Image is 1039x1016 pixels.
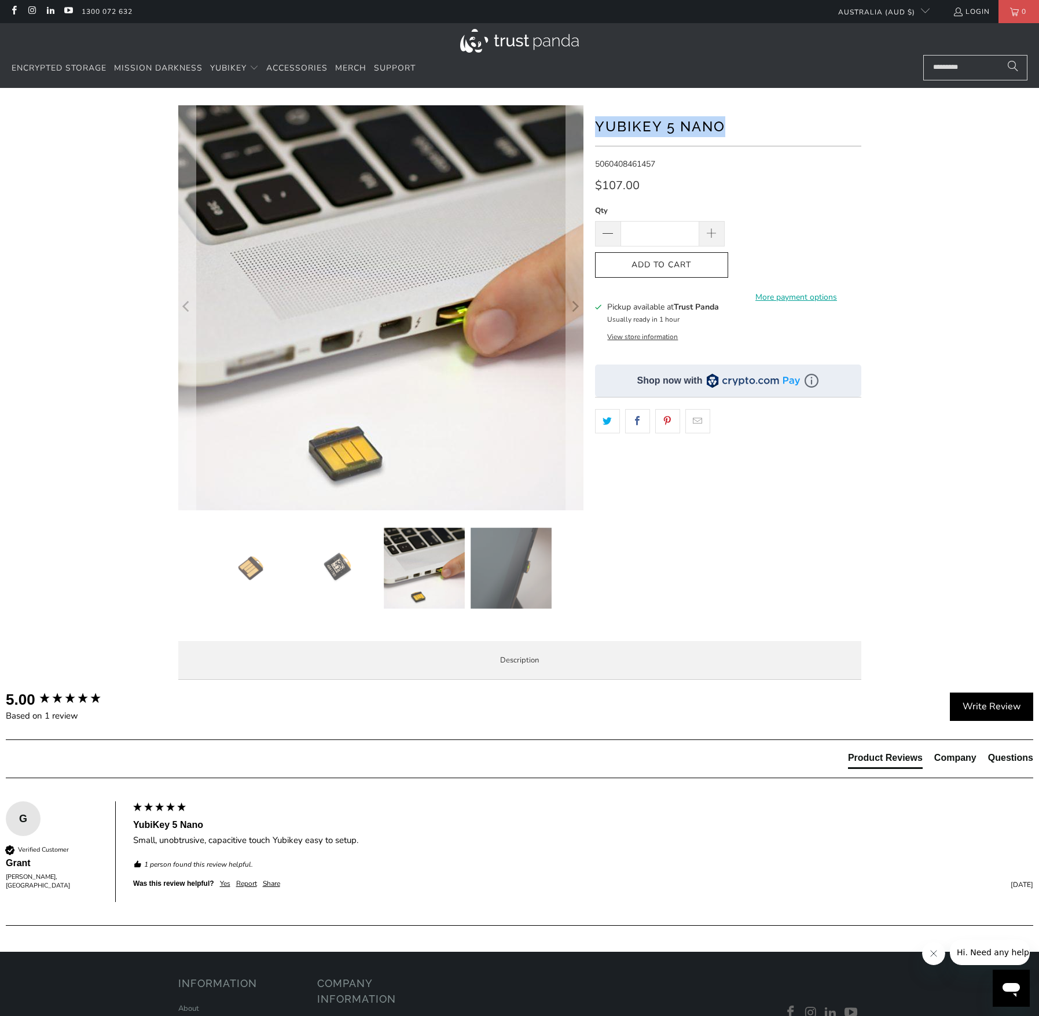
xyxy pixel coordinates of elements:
span: Add to Cart [607,260,716,270]
small: Usually ready in 1 hour [607,315,680,324]
iframe: Button to launch messaging window [993,970,1030,1007]
a: Share this on Facebook [625,409,650,433]
a: Login [953,5,990,18]
div: Based on 1 review [6,710,127,722]
button: View store information [607,332,678,341]
span: Encrypted Storage [12,62,107,73]
div: [DATE] [286,880,1033,890]
span: YubiKey [210,62,247,73]
div: [PERSON_NAME], [GEOGRAPHIC_DATA] [6,873,104,890]
div: Was this review helpful? [133,879,214,889]
div: Small, unobtrusive, capacitive touch Yubikey easy to setup. [133,834,1033,846]
a: Share this on Pinterest [655,409,680,433]
a: Trust Panda Australia on YouTube [63,7,73,16]
div: Write Review [950,693,1033,721]
span: 5060408461457 [595,159,655,170]
em: 1 person found this review helpful. [144,860,253,870]
span: Hi. Need any help? [7,8,83,17]
a: Trust Panda Australia on Facebook [9,7,19,16]
div: Shop now with [637,374,703,387]
iframe: Close message [922,942,945,965]
iframe: Message from company [950,940,1030,965]
a: Support [374,55,416,82]
a: Trust Panda Australia on Instagram [27,7,36,16]
div: Grant [6,857,104,870]
img: yubikey-5-nano-725981_5000x.jpg [168,98,585,514]
a: More payment options [732,291,861,304]
a: 1300 072 632 [82,5,133,18]
div: Reviews Tabs [848,752,1033,775]
label: Qty [595,204,725,217]
label: Description [178,641,861,680]
div: Overall product rating out of 5: 5.00 [6,689,127,710]
div: 5.00 star rating [38,691,102,707]
a: Accessories [266,55,328,82]
div: 5.00 [6,689,35,710]
div: G [6,810,41,827]
div: Verified Customer [18,845,69,854]
img: YubiKey 5 Nano - Trust Panda [471,528,552,609]
a: Mission Darkness [114,55,203,82]
button: Next [566,105,584,510]
span: Mission Darkness [114,62,203,73]
span: Support [374,62,416,73]
div: Product Reviews [848,752,923,764]
a: YubiKey 5 Nano - Trust Panda [178,105,583,510]
img: Trust Panda Australia [460,29,579,53]
img: YubiKey 5 Nano - Trust Panda [384,528,465,609]
b: Trust Panda [674,301,719,312]
a: Share this on Twitter [595,409,620,433]
a: Email this to a friend [685,409,710,433]
h1: YubiKey 5 Nano [595,114,861,137]
button: Search [998,55,1027,80]
div: 5 star rating [132,801,187,815]
a: Trust Panda Australia on LinkedIn [45,7,55,16]
div: Report [236,879,257,889]
img: YubiKey 5 Nano - Trust Panda [210,528,291,609]
a: Merch [335,55,366,82]
summary: YubiKey [210,55,259,82]
div: Questions [988,752,1033,764]
div: Company [934,752,976,764]
input: Search... [923,55,1027,80]
div: Yes [220,879,230,889]
span: $107.00 [595,178,640,193]
div: Share [263,879,280,889]
iframe: Reviews Widget [595,454,861,492]
a: Encrypted Storage [12,55,107,82]
button: Previous [178,105,196,510]
img: YubiKey 5 Nano - Trust Panda [297,528,378,609]
h3: Pickup available at [607,301,719,313]
nav: Translation missing: en.navigation.header.main_nav [12,55,416,82]
span: Accessories [266,62,328,73]
a: About [178,1003,199,1014]
button: Add to Cart [595,252,728,278]
div: YubiKey 5 Nano [133,819,1033,831]
span: Merch [335,62,366,73]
